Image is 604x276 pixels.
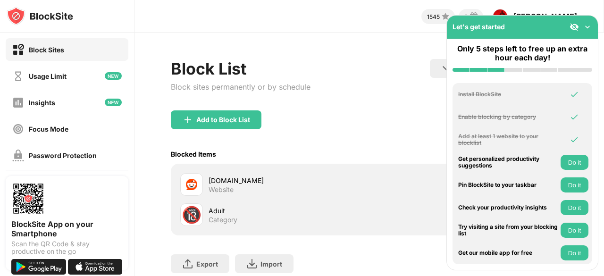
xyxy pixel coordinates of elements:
[12,44,24,56] img: block-on.svg
[7,7,73,25] img: logo-blocksite.svg
[12,123,24,135] img: focus-off.svg
[458,114,558,120] div: Enable blocking by category
[464,13,468,20] div: 8
[105,72,122,80] img: new-icon.svg
[260,260,282,268] div: Import
[29,99,55,107] div: Insights
[458,224,558,237] div: Try visiting a site from your blocking list
[11,219,123,238] div: BlockSite App on your Smartphone
[186,179,197,190] img: favicons
[453,44,592,62] div: Only 5 steps left to free up an extra hour each day!
[12,97,24,109] img: insights-off.svg
[561,200,588,215] button: Do it
[561,223,588,238] button: Do it
[458,156,558,169] div: Get personalized productivity suggestions
[209,216,237,224] div: Category
[209,206,369,216] div: Adult
[29,151,97,159] div: Password Protection
[493,9,508,24] img: AOh14GitofoAvSpqtMXjGlVKZqzt-j3Hwt-Qi-qSyfWZkw=s96-c
[458,204,558,211] div: Check your productivity insights
[182,205,201,225] div: 🔞
[171,150,216,158] div: Blocked Items
[561,177,588,192] button: Do it
[196,116,250,124] div: Add to Block List
[440,11,451,22] img: points-small.svg
[196,260,218,268] div: Export
[171,59,310,78] div: Block List
[12,70,24,82] img: time-usage-off.svg
[68,259,123,275] img: download-on-the-app-store.svg
[458,182,558,188] div: Pin BlockSite to your taskbar
[561,155,588,170] button: Do it
[458,91,558,98] div: Install BlockSite
[570,22,579,32] img: eye-not-visible.svg
[570,90,579,99] img: omni-check.svg
[458,133,558,147] div: Add at least 1 website to your blocklist
[561,245,588,260] button: Do it
[11,182,45,216] img: options-page-qr-code.png
[11,240,123,255] div: Scan the QR Code & stay productive on the go
[427,13,440,20] div: 1545
[29,46,64,54] div: Block Sites
[171,82,310,92] div: Block sites permanently or by schedule
[209,185,234,194] div: Website
[570,112,579,122] img: omni-check.svg
[209,176,369,185] div: [DOMAIN_NAME]
[570,135,579,144] img: omni-check.svg
[583,22,592,32] img: omni-setup-toggle.svg
[105,99,122,106] img: new-icon.svg
[513,12,577,21] div: [PERSON_NAME]
[458,250,558,256] div: Get our mobile app for free
[29,72,67,80] div: Usage Limit
[468,11,479,22] img: reward-small.svg
[11,259,66,275] img: get-it-on-google-play.svg
[29,125,68,133] div: Focus Mode
[12,150,24,161] img: password-protection-off.svg
[453,23,505,31] div: Let's get started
